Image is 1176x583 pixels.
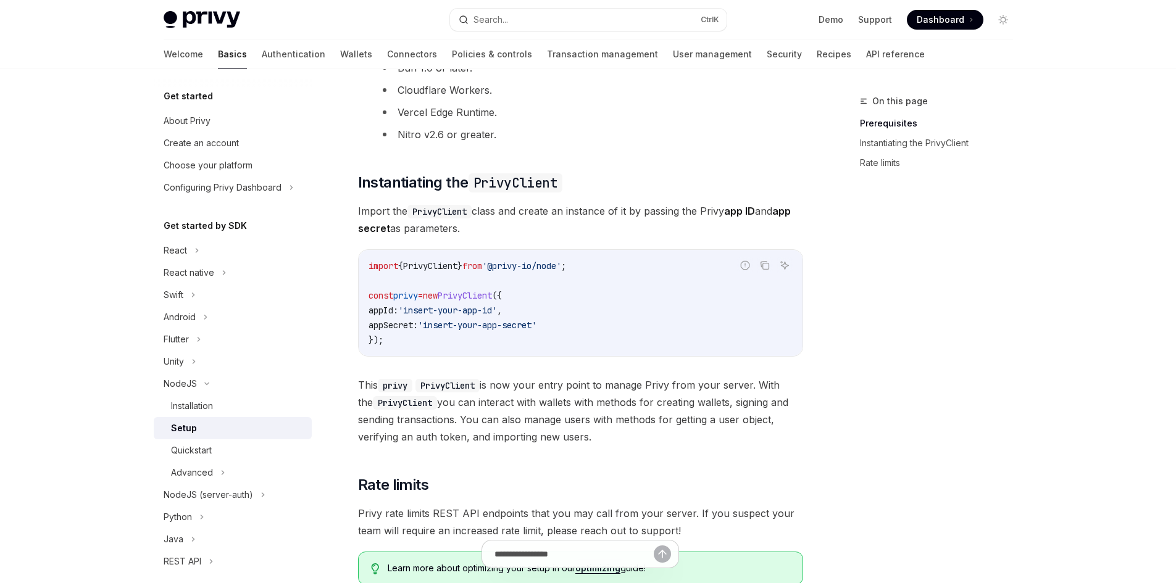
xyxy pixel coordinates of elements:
div: Setup [171,421,197,436]
div: Python [164,510,192,524]
li: Vercel Edge Runtime. [378,104,803,121]
span: new [423,290,438,301]
span: PrivyClient [403,260,457,271]
div: Java [164,532,183,547]
a: Security [767,39,802,69]
div: Advanced [171,465,213,480]
a: Wallets [340,39,372,69]
div: Installation [171,399,213,413]
a: Installation [154,395,312,417]
a: Instantiating the PrivyClient [860,133,1023,153]
a: Prerequisites [860,114,1023,133]
code: PrivyClient [415,379,480,392]
button: Send message [654,545,671,563]
span: 'insert-your-app-secret' [418,320,536,331]
div: REST API [164,554,201,569]
div: Swift [164,287,183,302]
h5: Get started [164,89,213,104]
button: Toggle dark mode [993,10,1013,30]
span: , [497,305,502,316]
a: Authentication [262,39,325,69]
span: ({ [492,290,502,301]
code: PrivyClient [407,205,472,218]
a: Recipes [817,39,851,69]
a: Policies & controls [452,39,532,69]
span: Instantiating the [358,173,562,192]
a: Setup [154,417,312,439]
span: On this page [872,94,928,109]
span: }); [369,334,383,345]
span: { [398,260,403,271]
span: This is now your entry point to manage Privy from your server. With the you can interact with wal... [358,376,803,445]
a: User management [673,39,752,69]
div: Quickstart [171,443,212,458]
li: Cloudflare Workers. [378,81,803,99]
a: Transaction management [547,39,658,69]
a: Create an account [154,132,312,154]
div: About Privy [164,114,211,128]
span: PrivyClient [438,290,492,301]
strong: app ID [724,205,755,217]
div: Create an account [164,136,239,151]
div: Unity [164,354,184,369]
code: privy [378,379,412,392]
span: appId: [369,305,398,316]
a: About Privy [154,110,312,132]
div: NodeJS (server-auth) [164,487,253,502]
img: light logo [164,11,240,28]
button: Report incorrect code [737,257,753,273]
span: Dashboard [917,14,964,26]
a: Support [858,14,892,26]
div: NodeJS [164,376,197,391]
span: Ctrl K [701,15,719,25]
span: Import the class and create an instance of it by passing the Privy and as parameters. [358,202,803,237]
span: privy [393,290,418,301]
span: const [369,290,393,301]
span: appSecret: [369,320,418,331]
h5: Get started by SDK [164,218,247,233]
span: ; [561,260,566,271]
a: Basics [218,39,247,69]
button: Ask AI [777,257,793,273]
span: Privy rate limits REST API endpoints that you may call from your server. If you suspect your team... [358,505,803,539]
span: import [369,260,398,271]
div: Choose your platform [164,158,252,173]
span: = [418,290,423,301]
span: 'insert-your-app-id' [398,305,497,316]
div: Flutter [164,332,189,347]
span: '@privy-io/node' [482,260,561,271]
code: PrivyClient [373,396,437,410]
a: Choose your platform [154,154,312,176]
span: Rate limits [358,475,428,495]
span: } [457,260,462,271]
a: Quickstart [154,439,312,461]
div: Search... [473,12,508,27]
a: Demo [819,14,843,26]
button: Search...CtrlK [450,9,727,31]
a: API reference [866,39,925,69]
div: React [164,243,187,258]
code: PrivyClient [469,173,562,192]
a: Dashboard [907,10,983,30]
a: Rate limits [860,153,1023,173]
a: Welcome [164,39,203,69]
button: Copy the contents from the code block [757,257,773,273]
a: Connectors [387,39,437,69]
div: Android [164,310,196,325]
span: from [462,260,482,271]
div: Configuring Privy Dashboard [164,180,281,195]
li: Nitro v2.6 or greater. [378,126,803,143]
div: React native [164,265,214,280]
